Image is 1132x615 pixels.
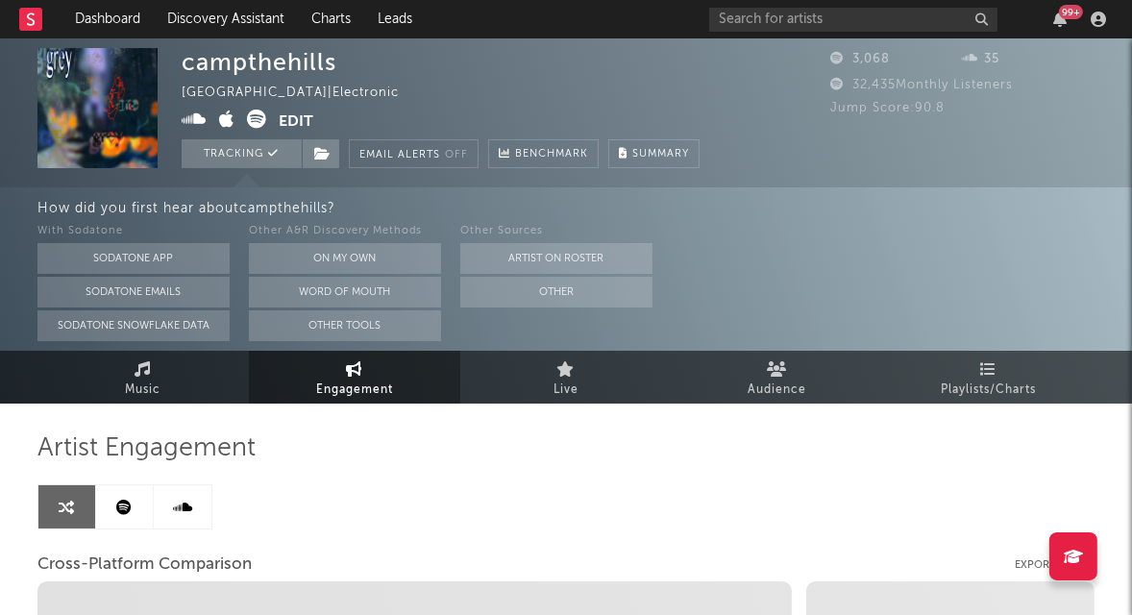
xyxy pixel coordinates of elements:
a: Playlists/Charts [883,351,1095,404]
span: Audience [749,379,807,402]
span: Cross-Platform Comparison [37,553,252,577]
button: Artist on Roster [460,243,652,274]
button: Tracking [182,139,302,168]
span: Live [554,379,578,402]
div: [GEOGRAPHIC_DATA] | Electronic [182,82,421,105]
button: Sodatone Snowflake Data [37,310,230,341]
div: Other Sources [460,220,652,243]
span: Benchmark [515,143,588,166]
span: Playlists/Charts [942,379,1037,402]
button: Email AlertsOff [349,139,479,168]
div: How did you first hear about campthehills ? [37,197,1132,220]
button: Edit [279,110,313,134]
a: Engagement [249,351,460,404]
button: Other Tools [249,310,441,341]
div: 99 + [1059,5,1083,19]
input: Search for artists [709,8,997,32]
button: Sodatone App [37,243,230,274]
button: Other [460,277,652,307]
a: Music [37,351,249,404]
span: Summary [632,149,689,160]
div: With Sodatone [37,220,230,243]
button: 99+ [1053,12,1067,27]
span: Artist Engagement [37,437,256,460]
span: Jump Score: 90.8 [830,102,945,114]
span: 35 [963,53,1000,65]
a: Live [460,351,672,404]
button: Export CSV [1015,559,1095,571]
em: Off [445,150,468,160]
span: Engagement [316,379,393,402]
button: On My Own [249,243,441,274]
button: Summary [608,139,700,168]
button: Word Of Mouth [249,277,441,307]
button: Sodatone Emails [37,277,230,307]
span: 3,068 [830,53,890,65]
div: Other A&R Discovery Methods [249,220,441,243]
a: Benchmark [488,139,599,168]
span: 32,435 Monthly Listeners [830,79,1013,91]
div: campthehills [182,48,336,76]
a: Audience [672,351,883,404]
span: Music [126,379,161,402]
